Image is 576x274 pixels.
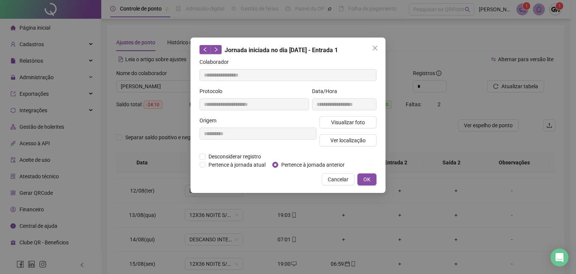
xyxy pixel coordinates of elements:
[372,45,378,51] span: close
[199,87,227,95] label: Protocolo
[199,45,376,55] div: Jornada iniciada no dia [DATE] - Entrada 1
[312,87,342,95] label: Data/Hora
[205,152,264,161] span: Desconsiderar registro
[213,47,219,52] span: right
[319,116,376,128] button: Visualizar foto
[330,136,366,145] span: Ver localização
[199,58,234,66] label: Colaborador
[322,173,354,185] button: Cancelar
[199,116,221,125] label: Origem
[199,45,211,54] button: left
[369,42,381,54] button: Close
[202,47,208,52] span: left
[319,134,376,146] button: Ver localização
[210,45,222,54] button: right
[550,248,568,266] div: Open Intercom Messenger
[328,175,348,184] span: Cancelar
[363,175,370,184] span: OK
[205,161,268,169] span: Pertence à jornada atual
[278,161,348,169] span: Pertence à jornada anterior
[357,173,376,185] button: OK
[331,118,365,126] span: Visualizar foto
